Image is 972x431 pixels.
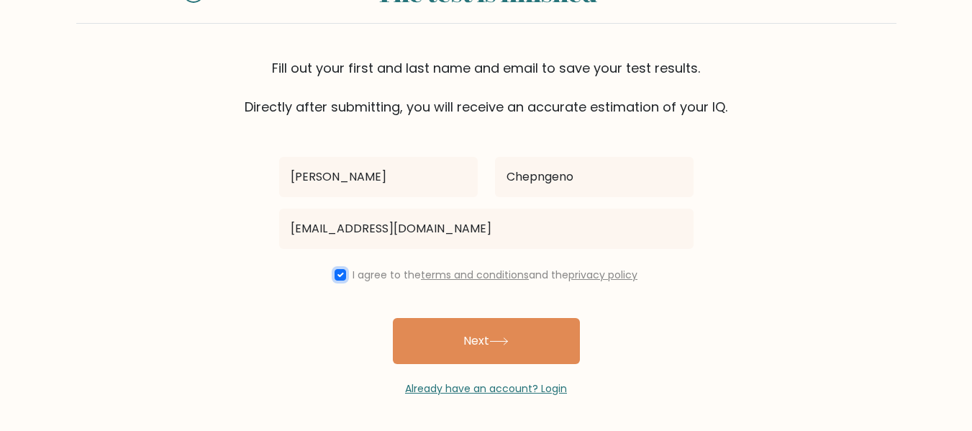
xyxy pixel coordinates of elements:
[495,157,694,197] input: Last name
[279,157,478,197] input: First name
[76,58,896,117] div: Fill out your first and last name and email to save your test results. Directly after submitting,...
[568,268,637,282] a: privacy policy
[353,268,637,282] label: I agree to the and the
[279,209,694,249] input: Email
[421,268,529,282] a: terms and conditions
[393,318,580,364] button: Next
[405,381,567,396] a: Already have an account? Login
